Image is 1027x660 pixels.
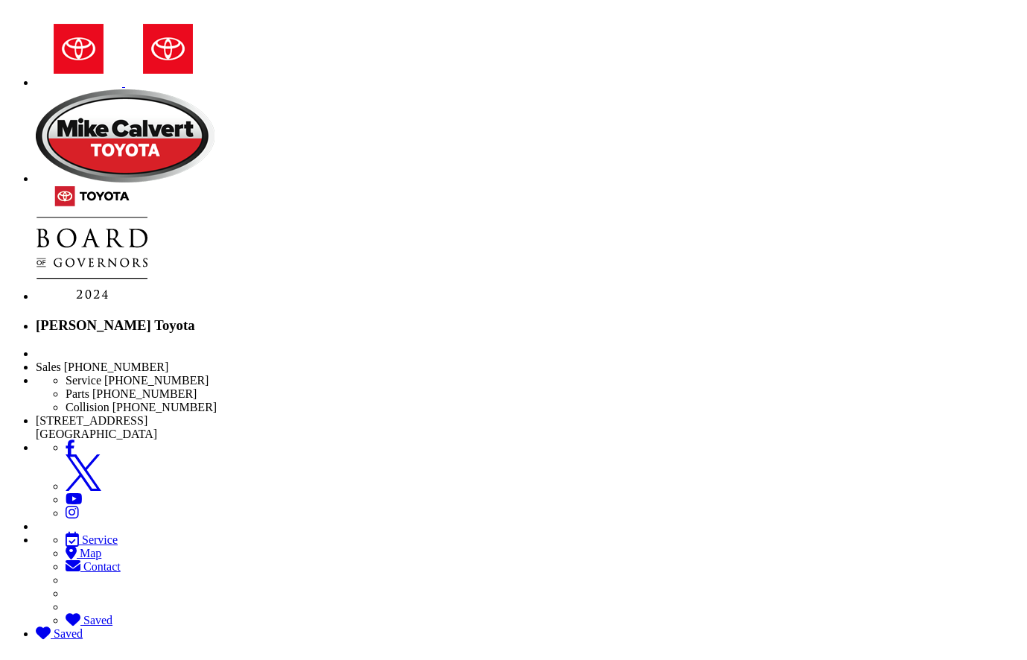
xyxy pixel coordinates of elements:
a: My Saved Vehicles [36,627,1021,641]
a: My Saved Vehicles [66,614,1021,627]
a: Service [66,533,1021,547]
span: [PHONE_NUMBER] [112,401,217,413]
span: [PHONE_NUMBER] [92,387,197,400]
span: Collision [66,401,109,413]
span: Service [82,533,118,546]
a: YouTube: Click to visit our YouTube page [66,493,83,506]
a: Instagram: Click to visit our Instagram page [66,507,79,519]
li: [STREET_ADDRESS] [GEOGRAPHIC_DATA] [36,414,1021,441]
span: Sales [36,361,61,373]
span: Parts [66,387,89,400]
span: Service [66,374,101,387]
img: Toyota [125,12,212,86]
span: Map [80,547,101,559]
span: Saved [83,614,112,626]
h3: [PERSON_NAME] Toyota [36,317,1021,334]
span: [PHONE_NUMBER] [64,361,168,373]
span: [PHONE_NUMBER] [104,374,209,387]
a: Contact [66,560,1021,574]
a: Facebook: Click to visit our Facebook page [66,441,75,454]
span: Saved [54,627,83,640]
img: Mike Calvert Toyota [36,89,214,183]
span: Contact [83,560,121,573]
a: Twitter: Click to visit our Twitter page [66,480,101,492]
img: Toyota [36,12,122,86]
a: Map [66,547,1021,560]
